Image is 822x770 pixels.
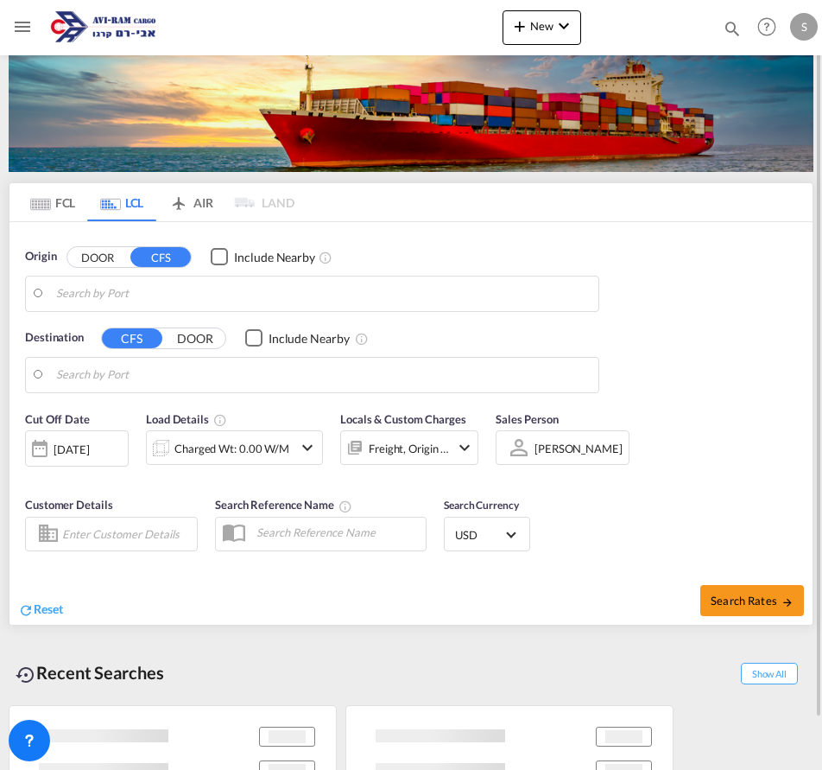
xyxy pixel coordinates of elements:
[509,19,574,33] span: New
[509,16,530,36] md-icon: icon-plus 400-fg
[211,248,315,266] md-checkbox: Checkbox No Ink
[752,12,781,41] span: Help
[54,442,89,457] div: [DATE]
[25,248,56,265] span: Origin
[146,412,227,426] span: Load Details
[18,602,34,618] md-icon: icon-refresh
[319,251,332,264] md-icon: Unchecked: Ignores neighbouring ports when fetching rates.Checked : Includes neighbouring ports w...
[45,8,161,47] img: 166978e0a5f911edb4280f3c7a976193.png
[156,183,225,221] md-tab-item: AIR
[25,465,38,488] md-datepicker: Select
[700,585,804,616] button: Search Ratesicon-arrow-right
[269,330,350,347] div: Include Nearby
[245,329,350,347] md-checkbox: Checkbox No Ink
[369,436,450,461] div: Freight Origin Destination
[790,13,818,41] div: S
[454,437,475,458] md-icon: icon-chevron-down
[723,19,742,38] md-icon: icon-magnify
[16,665,36,685] md-icon: icon-backup-restore
[340,430,478,465] div: Freight Origin Destinationicon-chevron-down
[234,249,315,266] div: Include Nearby
[248,519,426,545] input: Search Reference Name
[340,412,466,426] span: Locals & Custom Charges
[215,498,352,512] span: Search Reference Name
[711,594,794,608] span: Search Rates
[5,10,40,44] button: Toggle Mobile Navigation
[496,412,559,426] span: Sales Person
[9,653,171,692] div: Recent Searches
[102,328,162,348] button: CFS
[56,362,590,388] input: Search by Port
[213,413,227,427] md-icon: Chargeable Weight
[533,436,624,461] md-select: Sales Person: SAAR ZEHAVIAN
[781,596,794,608] md-icon: icon-arrow-right
[752,12,790,43] div: Help
[168,193,189,206] md-icon: icon-airplane
[453,522,521,547] md-select: Select Currency: $ USDUnited States Dollar
[25,329,84,347] span: Destination
[67,247,128,267] button: DOOR
[18,601,63,620] div: icon-refreshReset
[62,521,192,547] input: Enter Customer Details
[444,499,519,512] span: Search Currency
[534,442,623,455] div: [PERSON_NAME]
[553,16,574,36] md-icon: icon-chevron-down
[338,500,352,513] md-icon: Your search will be saved by the below given name
[25,412,90,426] span: Cut Off Date
[355,332,369,346] md-icon: Unchecked: Ignores neighbouring ports when fetching rates.Checked : Includes neighbouring ports w...
[455,527,503,543] span: USD
[146,430,323,465] div: Charged Wt: 0.00 W/Micon-chevron-down
[18,183,294,221] md-pagination-wrapper: Use the left and right arrow keys to navigate between tabs
[18,183,87,221] md-tab-item: FCL
[56,281,590,307] input: Search by Port
[25,498,112,512] span: Customer Details
[723,19,742,45] div: icon-magnify
[741,663,798,684] span: Show All
[9,54,813,172] img: LCL+%26+FCL+BACKGROUND.png
[9,222,813,625] div: Origin DOOR CFS Checkbox No InkUnchecked: Ignores neighbouring ports when fetching rates.Checked ...
[165,328,225,348] button: DOOR
[25,430,129,467] div: [DATE]
[503,10,581,45] button: icon-plus 400-fgNewicon-chevron-down
[34,601,63,616] span: Reset
[87,183,156,221] md-tab-item: LCL
[130,247,191,267] button: CFS
[174,436,289,461] div: Charged Wt: 0.00 W/M
[297,437,318,458] md-icon: icon-chevron-down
